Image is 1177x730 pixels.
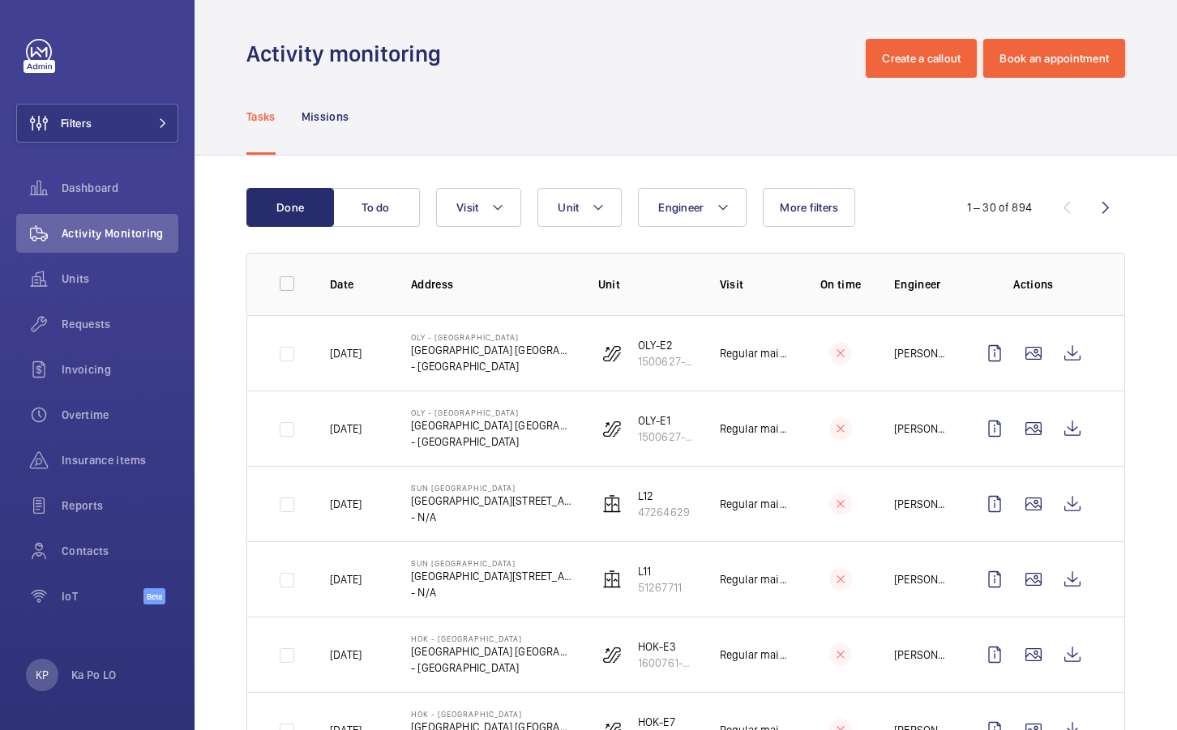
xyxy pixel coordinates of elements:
p: Regular maintenance [720,647,787,663]
p: [PERSON_NAME] [894,420,949,437]
p: Engineer [894,276,949,292]
p: [GEOGRAPHIC_DATA] [GEOGRAPHIC_DATA] [411,643,572,660]
p: 47264629 [638,504,690,520]
p: [DATE] [330,345,362,361]
span: Visit [456,201,478,214]
p: HOK-E7 [638,714,694,730]
span: More filters [780,201,838,214]
span: IoT [62,588,143,604]
button: Book an appointment [983,39,1125,78]
p: [GEOGRAPHIC_DATA] [GEOGRAPHIC_DATA] [411,417,572,433]
p: 1600761-020 [638,655,694,671]
img: elevator.svg [602,570,622,589]
span: Requests [62,316,178,332]
img: escalator.svg [602,344,622,363]
img: escalator.svg [602,645,622,664]
p: [PERSON_NAME] [894,647,949,663]
button: Unit [537,188,622,227]
p: Regular maintenance [720,420,787,437]
p: L11 [638,563,682,579]
p: [DATE] [330,571,362,587]
h1: Activity monitoring [246,39,451,69]
p: [DATE] [330,496,362,512]
p: OLY - [GEOGRAPHIC_DATA] [411,408,572,417]
p: - [GEOGRAPHIC_DATA] [411,660,572,676]
p: Regular maintenance [720,496,787,512]
span: Contacts [62,543,178,559]
p: HOK - [GEOGRAPHIC_DATA] [411,709,572,719]
p: HOK-E3 [638,638,694,655]
span: Units [62,271,178,287]
button: More filters [763,188,855,227]
p: - N/A [411,509,572,525]
span: Invoicing [62,361,178,378]
p: On time [813,276,868,292]
p: OLY-E1 [638,412,694,429]
p: 1500627-002 [638,353,694,369]
span: Filters [61,115,92,131]
button: Done [246,188,334,227]
span: Engineer [658,201,704,214]
span: Overtime [62,407,178,423]
p: [PERSON_NAME] Li [894,571,949,587]
p: Visit [720,276,787,292]
p: [GEOGRAPHIC_DATA][STREET_ADDRESS] [411,493,572,509]
span: Unit [558,201,579,214]
p: Unit [598,276,694,292]
span: Beta [143,588,165,604]
p: OLY - [GEOGRAPHIC_DATA] [411,332,572,342]
span: Insurance items [62,452,178,468]
div: 1 – 30 of 894 [967,199,1032,216]
button: Create a callout [866,39,977,78]
p: [DATE] [330,420,362,437]
p: 1500627-001 [638,429,694,445]
p: Sun [GEOGRAPHIC_DATA] [411,483,572,493]
p: [PERSON_NAME] Li [894,496,949,512]
p: - N/A [411,584,572,600]
p: [GEOGRAPHIC_DATA][STREET_ADDRESS] [411,568,572,584]
img: escalator.svg [602,419,622,438]
p: KP [36,667,49,683]
button: Visit [436,188,521,227]
p: - [GEOGRAPHIC_DATA] [411,433,572,450]
p: [GEOGRAPHIC_DATA] [GEOGRAPHIC_DATA] [411,342,572,358]
p: Missions [302,109,349,125]
p: Date [330,276,385,292]
p: Tasks [246,109,276,125]
p: Regular maintenance [720,345,787,361]
span: Reports [62,497,178,514]
p: - [GEOGRAPHIC_DATA] [411,358,572,374]
p: OLY-E2 [638,337,694,353]
p: [DATE] [330,647,362,663]
p: [PERSON_NAME] [894,345,949,361]
p: Address [411,276,572,292]
p: L12 [638,488,690,504]
p: 51267711 [638,579,682,596]
p: Actions [975,276,1092,292]
span: Dashboard [62,180,178,196]
img: elevator.svg [602,494,622,514]
p: Ka Po LO [71,667,117,683]
button: To do [332,188,420,227]
span: Activity Monitoring [62,225,178,241]
p: Sun [GEOGRAPHIC_DATA] [411,558,572,568]
p: HOK - [GEOGRAPHIC_DATA] [411,634,572,643]
button: Filters [16,104,178,143]
button: Engineer [638,188,747,227]
p: Regular maintenance [720,571,787,587]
